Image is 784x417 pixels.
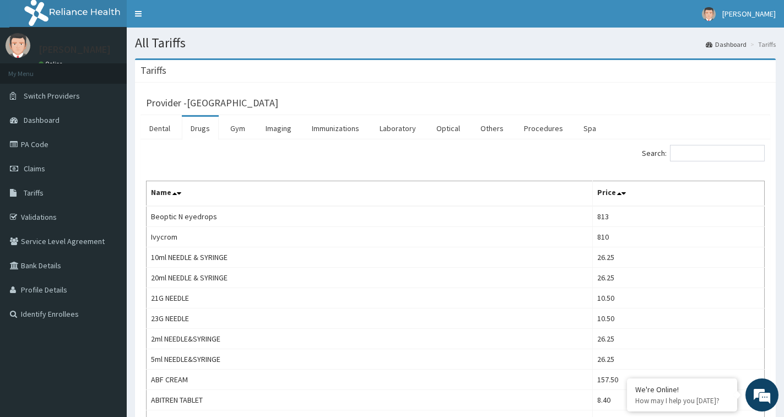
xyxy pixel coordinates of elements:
h1: All Tariffs [135,36,776,50]
div: Chat with us now [57,62,185,76]
td: 26.25 [592,268,764,288]
td: 26.25 [592,247,764,268]
th: Price [592,181,764,207]
img: User Image [702,7,716,21]
td: 10.50 [592,288,764,308]
span: We're online! [64,139,152,250]
td: Ivycrom [147,227,593,247]
td: 157.50 [592,370,764,390]
input: Search: [670,145,765,161]
span: Dashboard [24,115,60,125]
a: Spa [575,117,605,140]
textarea: Type your message and hit 'Enter' [6,301,210,339]
div: Minimize live chat window [181,6,207,32]
td: 10.50 [592,308,764,329]
h3: Tariffs [140,66,166,75]
td: ABITREN TABLET [147,390,593,410]
td: 810 [592,227,764,247]
td: ABF CREAM [147,370,593,390]
span: Switch Providers [24,91,80,101]
li: Tariffs [748,40,776,49]
img: User Image [6,33,30,58]
a: Dashboard [706,40,747,49]
a: Drugs [182,117,219,140]
span: Claims [24,164,45,174]
td: 20ml NEEDLE & SYRINGE [147,268,593,288]
h3: Provider - [GEOGRAPHIC_DATA] [146,98,278,108]
td: Beoptic N eyedrops [147,206,593,227]
td: 813 [592,206,764,227]
th: Name [147,181,593,207]
a: Others [472,117,512,140]
a: Gym [221,117,254,140]
span: [PERSON_NAME] [722,9,776,19]
td: 8.40 [592,390,764,410]
td: 23G NEEDLE [147,308,593,329]
label: Search: [642,145,765,161]
span: Tariffs [24,188,44,198]
a: Optical [428,117,469,140]
a: Online [39,60,65,68]
img: d_794563401_company_1708531726252_794563401 [20,55,45,83]
a: Procedures [515,117,572,140]
td: 26.25 [592,349,764,370]
td: 10ml NEEDLE & SYRINGE [147,247,593,268]
p: How may I help you today? [635,396,729,405]
td: 2ml NEEDLE&SYRINGE [147,329,593,349]
a: Immunizations [303,117,368,140]
a: Laboratory [371,117,425,140]
div: We're Online! [635,384,729,394]
td: 21G NEEDLE [147,288,593,308]
p: [PERSON_NAME] [39,45,111,55]
a: Imaging [257,117,300,140]
a: Dental [140,117,179,140]
td: 5ml NEEDLE&SYRINGE [147,349,593,370]
td: 26.25 [592,329,764,349]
